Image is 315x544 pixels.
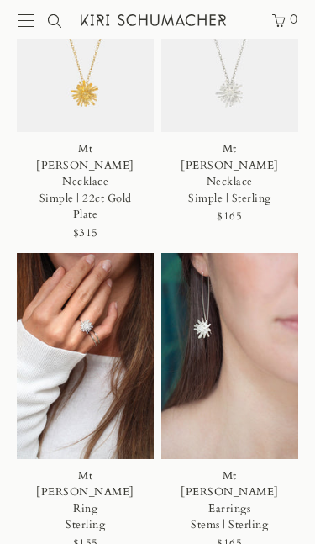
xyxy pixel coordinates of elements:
[217,207,242,226] div: $165
[161,253,298,459] img: Mt Cook Lily Earrings Stems | Sterling
[34,141,138,224] div: Mt [PERSON_NAME] Necklace Simple | 22ct Gold Plate
[177,468,281,534] div: Mt [PERSON_NAME] Earrings Stems | Sterling
[177,141,281,207] div: Mt [PERSON_NAME] Necklace Simple | Sterling
[34,468,138,534] div: Mt [PERSON_NAME] Ring Sterling
[288,13,298,26] span: 0
[73,224,98,243] div: $315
